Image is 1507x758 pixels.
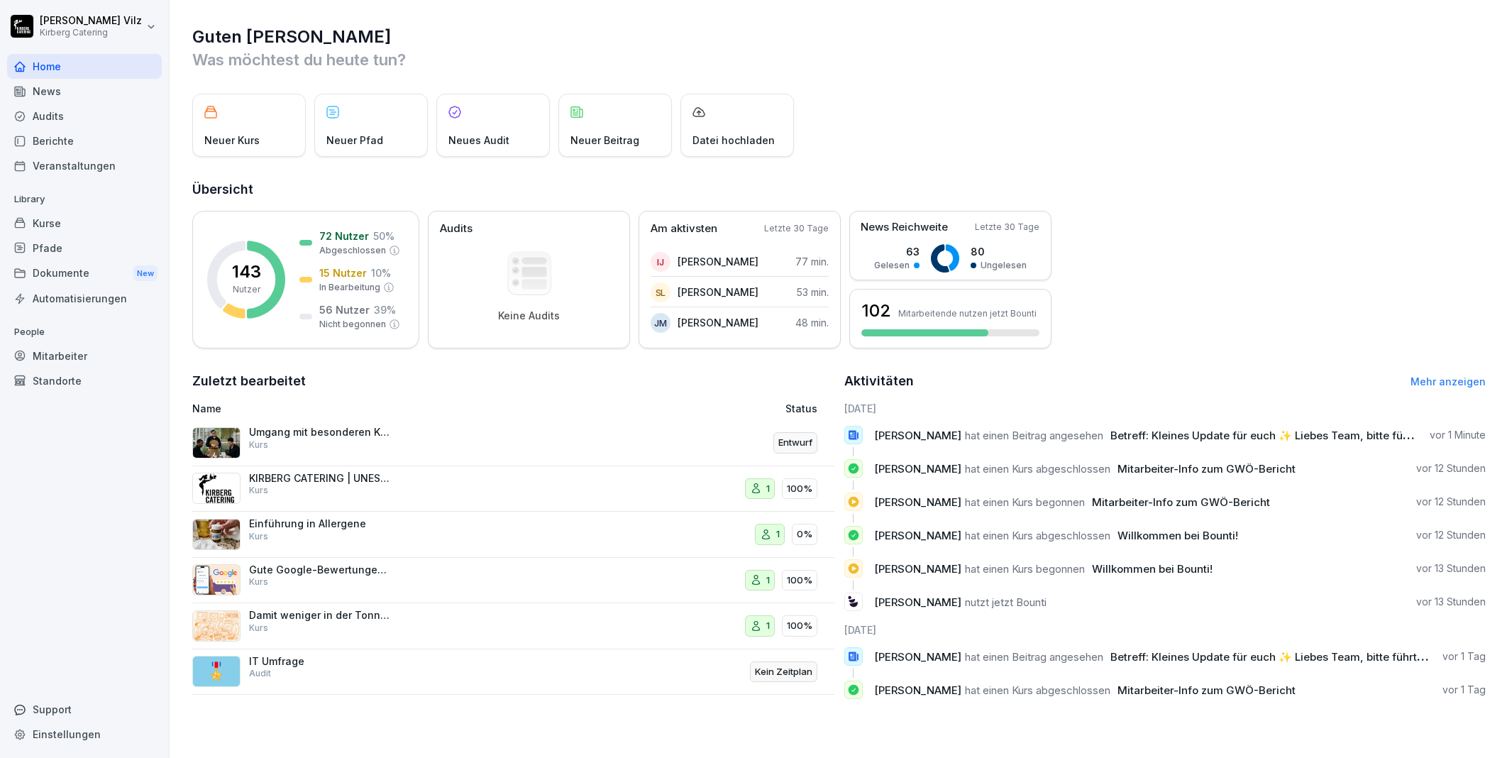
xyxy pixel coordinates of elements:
p: Gelesen [874,259,910,272]
p: vor 12 Stunden [1416,461,1486,476]
span: hat einen Kurs abgeschlossen [965,683,1110,697]
span: [PERSON_NAME] [874,429,961,442]
p: Kurs [249,530,268,543]
h2: Übersicht [192,180,1486,199]
p: vor 12 Stunden [1416,528,1486,542]
div: SL [651,282,670,302]
a: 🎖️IT UmfrageAuditKein Zeitplan [192,649,834,696]
p: Abgeschlossen [319,244,386,257]
p: 15 Nutzer [319,265,367,280]
p: Ungelesen [981,259,1027,272]
a: Audits [7,104,162,128]
p: Kurs [249,439,268,451]
span: [PERSON_NAME] [874,462,961,476]
span: hat einen Kurs begonnen [965,562,1085,576]
p: Nutzer [233,283,260,296]
span: [PERSON_NAME] [874,529,961,542]
span: Willkommen bei Bounti! [1117,529,1238,542]
p: Nicht begonnen [319,318,386,331]
a: DokumenteNew [7,260,162,287]
a: Pfade [7,236,162,260]
div: JM [651,313,670,333]
p: vor 1 Tag [1442,649,1486,664]
span: Mitarbeiter-Info zum GWÖ-Bericht [1092,495,1270,509]
img: iwscqm9zjbdjlq9atufjsuwv.png [192,564,241,595]
img: ibmq16c03v2u1873hyb2ubud.png [192,427,241,458]
p: 77 min. [795,254,829,269]
img: dxikevl05c274fqjcx4fmktu.png [192,519,241,550]
p: [PERSON_NAME] Vilz [40,15,142,27]
div: Dokumente [7,260,162,287]
p: [PERSON_NAME] [678,254,758,269]
h2: Aktivitäten [844,371,914,391]
p: vor 13 Stunden [1416,595,1486,609]
p: People [7,321,162,344]
p: Library [7,188,162,211]
div: Support [7,697,162,722]
p: Mitarbeitende nutzen jetzt Bounti [898,308,1037,319]
p: Datei hochladen [692,133,775,148]
a: Einstellungen [7,722,162,747]
p: Neuer Beitrag [570,133,639,148]
p: 53 min. [797,285,829,300]
p: 1 [766,619,770,633]
div: Mitarbeiter [7,344,162,368]
span: Willkommen bei Bounti! [1092,562,1213,576]
p: Am aktivsten [651,221,717,237]
p: Einführung in Allergene [249,517,391,530]
p: Name [192,401,597,416]
img: i46egdugay6yxji09ovw546p.png [192,473,241,504]
p: [PERSON_NAME] [678,285,758,300]
span: Mitarbeiter-Info zum GWÖ-Bericht [1117,683,1296,697]
p: vor 1 Minute [1430,428,1486,442]
p: vor 13 Stunden [1416,561,1486,576]
a: Automatisierungen [7,286,162,311]
p: 1 [766,573,770,588]
p: 100% [787,573,812,588]
p: 50 % [373,229,394,243]
a: Berichte [7,128,162,153]
p: Entwurf [778,436,812,450]
p: 100% [787,482,812,496]
span: [PERSON_NAME] [874,683,961,697]
div: Kurse [7,211,162,236]
p: News Reichweite [861,219,948,236]
p: Letzte 30 Tage [975,221,1039,234]
a: Einführung in AllergeneKurs10% [192,512,834,558]
p: In Bearbeitung [319,281,380,294]
p: vor 12 Stunden [1416,495,1486,509]
p: Neues Audit [448,133,509,148]
p: 80 [971,244,1027,259]
p: Was möchtest du heute tun? [192,48,1486,71]
div: New [133,265,158,282]
span: Mitarbeiter-Info zum GWÖ-Bericht [1117,462,1296,476]
p: 0% [797,527,812,542]
p: Audits [440,221,473,237]
a: Home [7,54,162,79]
span: [PERSON_NAME] [874,595,961,609]
p: IT Umfrage [249,655,391,668]
p: KIRBERG CATERING | UNESTABLISHED SINCE [DATE] [249,472,391,485]
a: Umgang mit besonderen KundenKursEntwurf [192,420,834,466]
p: Gute Google-Bewertungen erhalten 🌟 [249,564,391,576]
p: 63 [874,244,920,259]
p: Keine Audits [498,309,560,322]
p: 10 % [371,265,391,280]
span: nutzt jetzt Bounti [965,595,1047,609]
p: 🎖️ [206,659,227,684]
h6: [DATE] [844,401,1486,416]
p: vor 1 Tag [1442,683,1486,697]
img: xslxr8u7rrrmmaywqbbmupvx.png [192,610,241,642]
span: hat einen Kurs begonnen [965,495,1085,509]
span: [PERSON_NAME] [874,495,961,509]
p: Kurs [249,622,268,635]
a: KIRBERG CATERING | UNESTABLISHED SINCE [DATE]Kurs1100% [192,466,834,512]
h6: [DATE] [844,622,1486,637]
a: Standorte [7,368,162,393]
div: Veranstaltungen [7,153,162,178]
p: Damit weniger in der Tonne landet... [249,609,391,622]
